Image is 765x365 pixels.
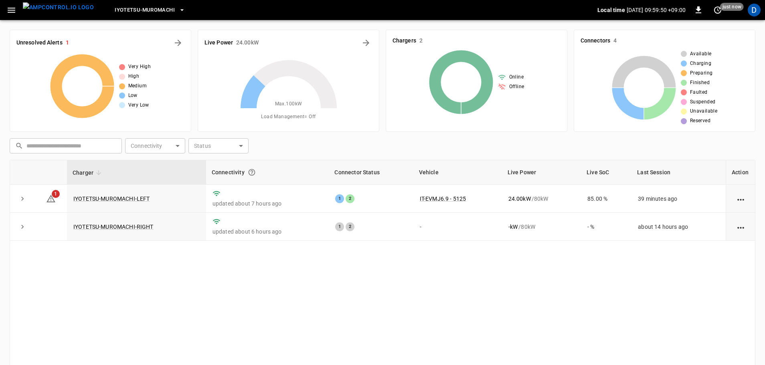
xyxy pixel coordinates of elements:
[212,165,324,179] div: Connectivity
[204,38,233,47] h6: Live Power
[502,160,581,185] th: Live Power
[111,2,188,18] button: Iyotetsu-Muromachi
[16,38,63,47] h6: Unresolved Alerts
[736,223,746,231] div: action cell options
[613,36,617,45] h6: 4
[128,73,140,81] span: High
[413,213,502,241] td: -
[346,222,354,231] div: 2
[128,101,149,109] span: Very Low
[128,82,147,90] span: Medium
[627,6,686,14] p: [DATE] 09:59:50 +09:00
[420,196,466,202] a: IT-EVMJ6.9 - 5125
[508,223,518,231] p: - kW
[581,185,631,213] td: 85.00 %
[73,224,154,230] a: IYOTETSU-MUROMACHI-RIGHT
[631,213,726,241] td: about 14 hours ago
[16,221,28,233] button: expand row
[508,195,531,203] p: 24.00 kW
[128,92,138,100] span: Low
[66,38,69,47] h6: 1
[597,6,625,14] p: Local time
[690,98,716,106] span: Suspended
[690,89,708,97] span: Faulted
[690,50,712,58] span: Available
[236,38,259,47] h6: 24.00 kW
[581,36,610,45] h6: Connectors
[335,222,344,231] div: 1
[736,195,746,203] div: action cell options
[690,79,710,87] span: Finished
[631,160,726,185] th: Last Session
[711,4,724,16] button: set refresh interval
[690,117,710,125] span: Reserved
[720,3,744,11] span: just now
[690,60,711,68] span: Charging
[690,69,713,77] span: Preparing
[748,4,761,16] div: profile-icon
[329,160,413,185] th: Connector Status
[509,73,524,81] span: Online
[508,223,575,231] div: / 80 kW
[508,195,575,203] div: / 80 kW
[335,194,344,203] div: 1
[275,100,302,108] span: Max. 100 kW
[261,113,316,121] span: Load Management = Off
[393,36,416,45] h6: Chargers
[581,213,631,241] td: - %
[631,185,726,213] td: 39 minutes ago
[212,228,323,236] p: updated about 6 hours ago
[581,160,631,185] th: Live SoC
[115,6,175,15] span: Iyotetsu-Muromachi
[73,196,150,202] a: IYOTETSU-MUROMACHI-LEFT
[46,195,56,201] a: 1
[23,2,94,12] img: ampcontrol.io logo
[245,165,259,179] button: Connection between the charger and our software.
[346,194,354,203] div: 2
[73,168,104,177] span: Charger
[52,190,60,198] span: 1
[509,83,524,91] span: Offline
[726,160,755,185] th: Action
[413,160,502,185] th: Vehicle
[419,36,423,45] h6: 2
[360,36,372,49] button: Energy Overview
[16,193,28,205] button: expand row
[128,63,151,71] span: Very High
[212,200,323,208] p: updated about 7 hours ago
[172,36,184,49] button: All Alerts
[690,107,717,115] span: Unavailable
